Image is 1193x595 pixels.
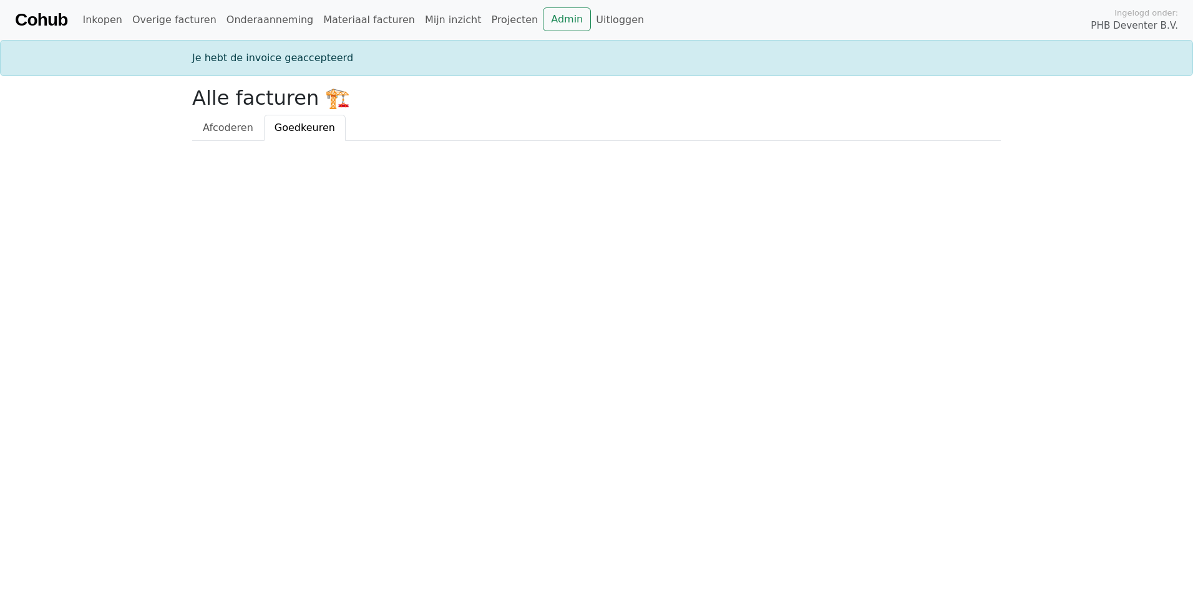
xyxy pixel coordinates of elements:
[15,5,67,35] a: Cohub
[203,122,253,133] span: Afcoderen
[192,115,264,141] a: Afcoderen
[1114,7,1178,19] span: Ingelogd onder:
[264,115,346,141] a: Goedkeuren
[185,51,1008,65] div: Je hebt de invoice geaccepteerd
[1091,19,1178,33] span: PHB Deventer B.V.
[543,7,591,31] a: Admin
[318,7,420,32] a: Materiaal facturen
[192,86,1001,110] h2: Alle facturen 🏗️
[486,7,543,32] a: Projecten
[420,7,487,32] a: Mijn inzicht
[127,7,222,32] a: Overige facturen
[77,7,127,32] a: Inkopen
[591,7,649,32] a: Uitloggen
[222,7,318,32] a: Onderaanneming
[275,122,335,133] span: Goedkeuren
